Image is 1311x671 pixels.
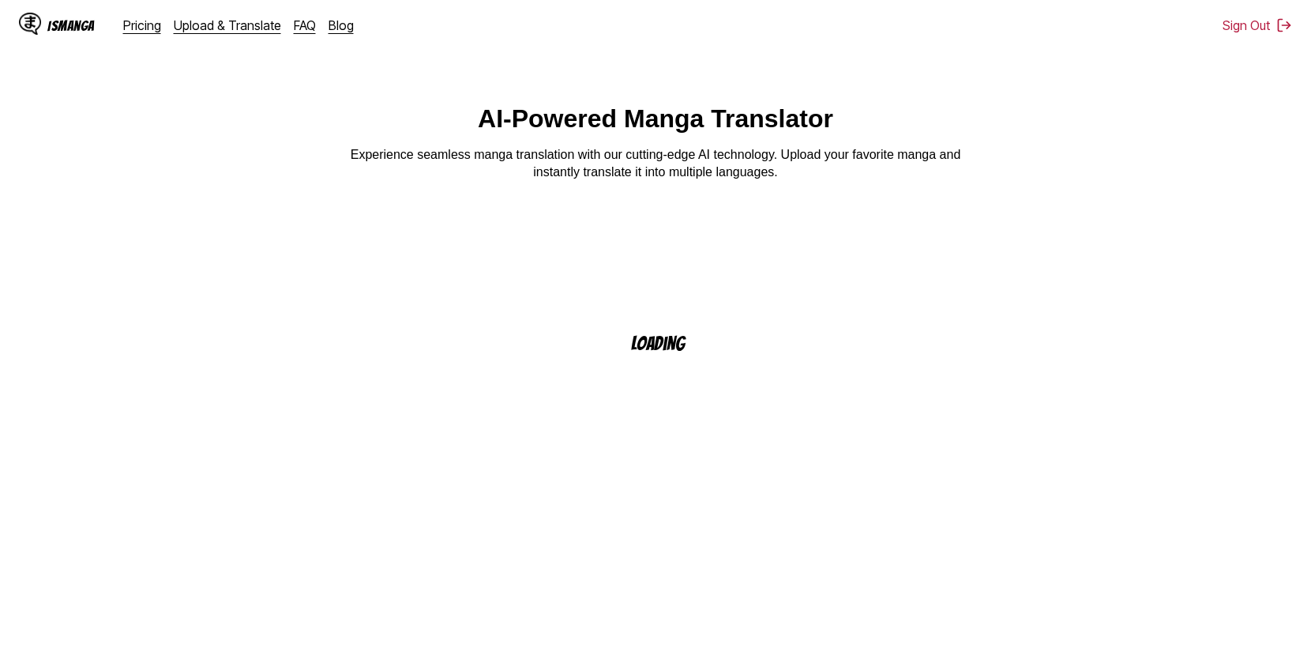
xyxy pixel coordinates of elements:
img: Sign out [1276,17,1292,33]
p: Experience seamless manga translation with our cutting-edge AI technology. Upload your favorite m... [340,146,971,182]
div: IsManga [47,18,95,33]
h1: AI-Powered Manga Translator [478,104,833,134]
a: Upload & Translate [174,17,281,33]
a: Pricing [123,17,161,33]
button: Sign Out [1223,17,1292,33]
img: IsManga Logo [19,13,41,35]
a: IsManga LogoIsManga [19,13,123,38]
p: Loading [631,334,705,353]
a: Blog [329,17,354,33]
a: FAQ [294,17,316,33]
